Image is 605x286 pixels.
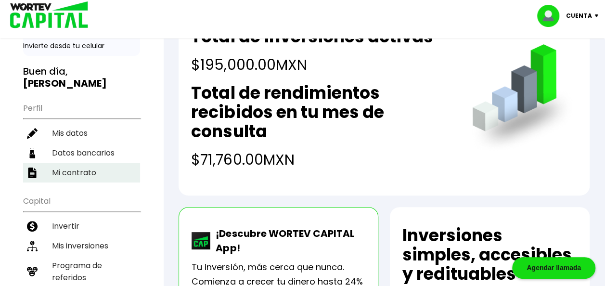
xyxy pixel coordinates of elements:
a: Invertir [23,216,140,236]
h2: Total de rendimientos recibidos en tu mes de consulta [191,83,452,141]
img: contrato-icon.f2db500c.svg [27,168,38,178]
img: grafica.516fef24.png [468,44,577,154]
img: wortev-capital-app-icon [192,232,211,249]
p: Cuenta [566,9,592,23]
a: Mis inversiones [23,236,140,256]
div: Agendar llamada [512,257,595,279]
img: inversiones-icon.6695dc30.svg [27,241,38,251]
p: Invierte desde tu celular [23,41,140,51]
img: invertir-icon.b3b967d7.svg [27,221,38,232]
h4: $71,760.00 MXN [191,149,452,170]
a: Mis datos [23,123,140,143]
p: ¡Descubre WORTEV CAPITAL App! [211,226,365,255]
img: editar-icon.952d3147.svg [27,128,38,139]
b: [PERSON_NAME] [23,77,107,90]
h2: Total de inversiones activas [191,27,433,46]
h2: Inversiones simples, accesibles y redituables [402,226,577,284]
img: datos-icon.10cf9172.svg [27,148,38,158]
a: Mi contrato [23,163,140,182]
img: icon-down [592,14,605,17]
img: recomiendanos-icon.9b8e9327.svg [27,266,38,277]
a: Datos bancarios [23,143,140,163]
img: profile-image [537,5,566,27]
h4: $195,000.00 MXN [191,54,433,76]
ul: Perfil [23,97,140,182]
h3: Buen día, [23,65,140,90]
